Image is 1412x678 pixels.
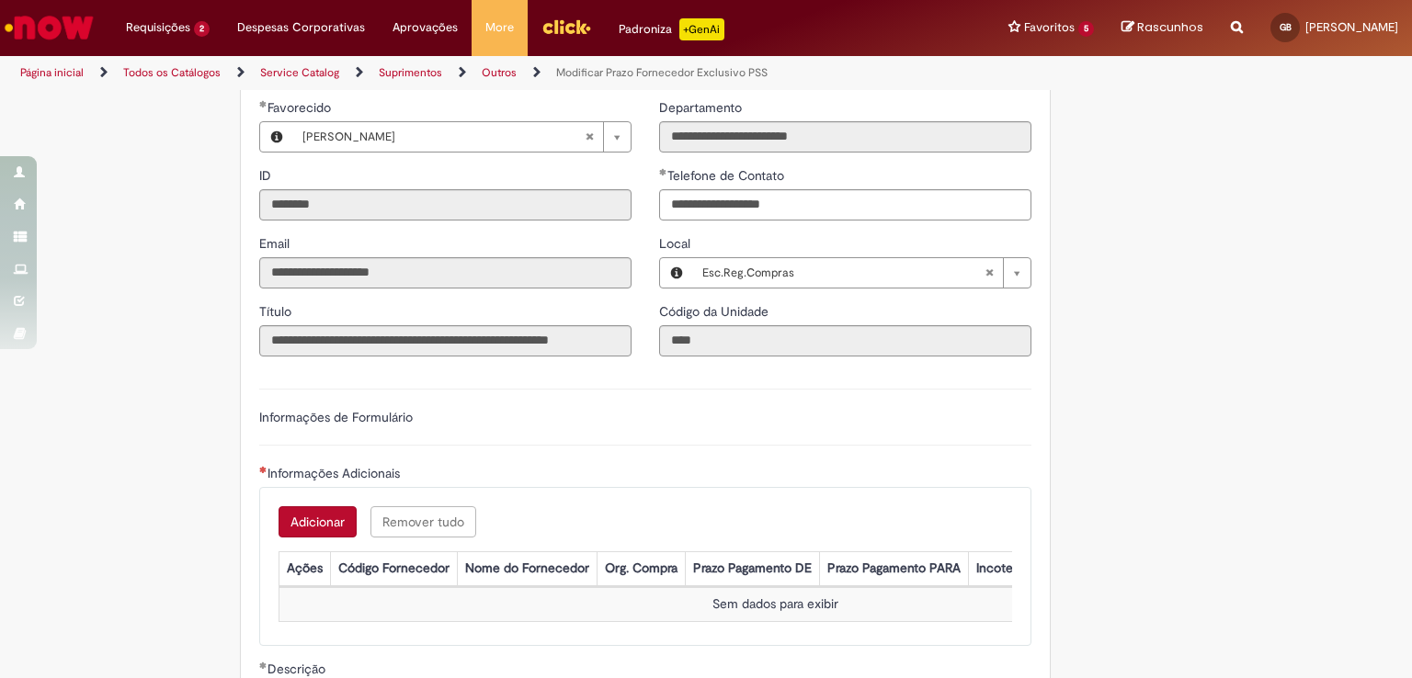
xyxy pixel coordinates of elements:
label: Informações de Formulário [259,409,413,425]
img: ServiceNow [2,9,97,46]
button: Favorecido, Visualizar este registro Giovanna Alves Boare [260,122,293,152]
ul: Trilhas de página [14,56,928,90]
span: Aprovações [393,18,458,37]
label: Somente leitura - Código da Unidade [659,302,772,321]
span: Somente leitura - Email [259,235,293,252]
th: Prazo Pagamento DE [685,551,819,585]
span: Descrição [268,661,329,677]
div: Padroniza [619,18,724,40]
button: Add a row for Informações Adicionais [279,506,357,537]
th: Ações [279,551,330,585]
label: Somente leitura - Departamento [659,98,746,117]
a: Suprimentos [379,65,442,80]
th: Incoterms [968,551,1042,585]
input: ID [259,189,632,220]
span: Necessários - Favorecido [268,99,335,116]
span: Requisições [126,18,190,37]
a: [PERSON_NAME]Limpar campo Favorecido [293,122,631,152]
span: Esc.Reg.Compras [702,258,985,288]
span: Somente leitura - Departamento [659,99,746,116]
a: Todos os Catálogos [123,65,221,80]
span: Local [659,235,694,252]
span: Obrigatório Preenchido [659,168,667,175]
th: Org. Compra [597,551,685,585]
abbr: Limpar campo Local [975,258,1003,288]
img: click_logo_yellow_360x200.png [541,13,591,40]
span: [PERSON_NAME] [302,122,585,152]
label: Somente leitura - Email [259,234,293,253]
th: Código Fornecedor [330,551,457,585]
input: Departamento [659,121,1031,153]
span: Telefone de Contato [667,167,788,184]
span: Rascunhos [1137,18,1203,36]
input: Título [259,325,632,356]
button: Local, Visualizar este registro Esc.Reg.Compras [660,258,693,288]
span: 5 [1078,21,1094,37]
input: Código da Unidade [659,325,1031,356]
input: Email [259,257,632,288]
a: Rascunhos [1122,19,1203,37]
span: 2 [194,21,210,37]
span: Favoritos [1024,18,1075,37]
th: Nome do Fornecedor [457,551,597,585]
span: [PERSON_NAME] [1305,19,1398,35]
label: Somente leitura - Título [259,302,295,321]
span: Somente leitura - Código da Unidade [659,303,772,320]
p: +GenAi [679,18,724,40]
a: Modificar Prazo Fornecedor Exclusivo PSS [556,65,768,80]
a: Service Catalog [260,65,339,80]
a: Esc.Reg.ComprasLimpar campo Local [693,258,1031,288]
a: Outros [482,65,517,80]
span: Obrigatório Preenchido [259,100,268,107]
span: Informações Adicionais [268,465,404,481]
span: Despesas Corporativas [237,18,365,37]
span: Somente leitura - Título [259,303,295,320]
td: Sem dados para exibir [279,587,1272,621]
abbr: Limpar campo Favorecido [575,122,603,152]
span: More [485,18,514,37]
a: Página inicial [20,65,84,80]
span: Somente leitura - ID [259,167,275,184]
input: Telefone de Contato [659,189,1031,220]
span: Obrigatório Preenchido [259,661,268,669]
span: GB [1280,21,1292,33]
th: Prazo Pagamento PARA [819,551,968,585]
span: Necessários [259,466,268,473]
label: Somente leitura - ID [259,166,275,185]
